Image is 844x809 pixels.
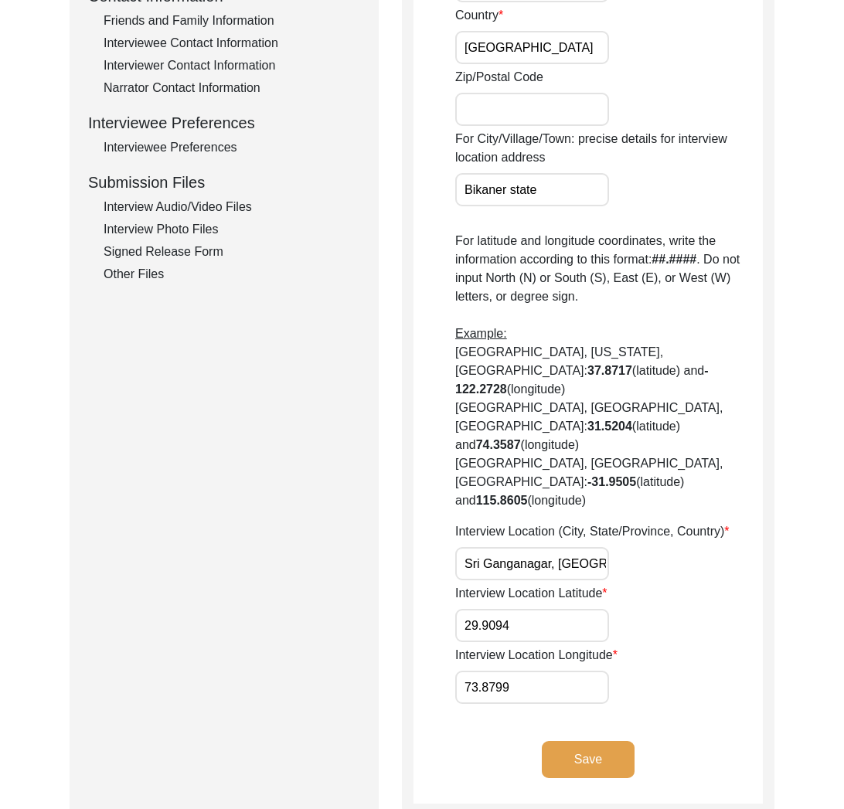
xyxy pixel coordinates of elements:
b: 31.5204 [587,420,632,433]
div: Interview Audio/Video Files [104,198,360,216]
div: Interview Photo Files [104,220,360,239]
b: -31.9505 [587,475,636,488]
div: Submission Files [88,171,360,194]
span: Example: [455,327,507,340]
label: Interview Location Latitude [455,584,607,603]
div: Interviewee Preferences [88,111,360,134]
b: 74.3587 [476,438,521,451]
div: Friends and Family Information [104,12,360,30]
div: Interviewee Preferences [104,138,360,157]
label: Interview Location Longitude [455,646,618,665]
label: For City/Village/Town: precise details for interview location address [455,130,763,167]
label: Zip/Postal Code [455,68,543,87]
div: Narrator Contact Information [104,79,360,97]
div: Interviewee Contact Information [104,34,360,53]
p: For latitude and longitude coordinates, write the information according to this format: . Do not ... [455,232,763,510]
label: Interview Location (City, State/Province, Country) [455,522,730,541]
label: Country [455,6,503,25]
button: Save [542,741,635,778]
div: Signed Release Form [104,243,360,261]
b: ##.#### [652,253,696,266]
b: 37.8717 [587,364,632,377]
div: Interviewer Contact Information [104,56,360,75]
b: 115.8605 [476,494,528,507]
div: Other Files [104,265,360,284]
